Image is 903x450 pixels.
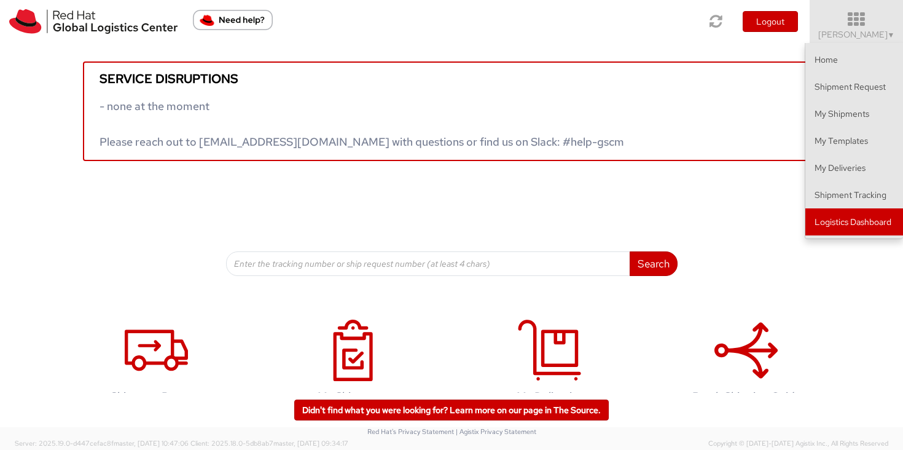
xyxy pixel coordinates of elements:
[367,427,454,436] a: Red Hat's Privacy Statement
[805,73,903,100] a: Shipment Request
[100,72,803,85] h5: Service disruptions
[77,390,236,403] h4: Shipment Request
[456,427,536,436] a: | Agistix Privacy Statement
[630,251,678,276] button: Search
[114,439,189,448] span: master, [DATE] 10:47:06
[226,251,630,276] input: Enter the tracking number or ship request number (at least 4 chars)
[274,390,432,403] h4: My Shipments
[458,307,642,422] a: My Deliveries
[190,439,348,448] span: Client: 2025.18.0-5db8ab7
[805,208,903,235] a: Logistics Dashboard
[64,307,249,422] a: Shipment Request
[9,9,178,34] img: rh-logistics-00dfa346123c4ec078e1.svg
[471,390,629,403] h4: My Deliveries
[805,154,903,181] a: My Deliveries
[261,307,445,422] a: My Shipments
[818,29,895,40] span: [PERSON_NAME]
[15,439,189,448] span: Server: 2025.19.0-d447cefac8f
[743,11,798,32] button: Logout
[805,181,903,208] a: Shipment Tracking
[294,400,609,420] a: Didn't find what you were looking for? Learn more on our page in The Source.
[654,307,838,422] a: Batch Shipping Guide
[708,439,888,449] span: Copyright © [DATE]-[DATE] Agistix Inc., All Rights Reserved
[667,390,826,403] h4: Batch Shipping Guide
[193,10,273,30] button: Need help?
[888,30,895,40] span: ▼
[805,127,903,154] a: My Templates
[805,46,903,73] a: Home
[100,99,624,149] span: - none at the moment Please reach out to [EMAIL_ADDRESS][DOMAIN_NAME] with questions or find us o...
[83,61,820,161] a: Service disruptions - none at the moment Please reach out to [EMAIL_ADDRESS][DOMAIN_NAME] with qu...
[805,100,903,127] a: My Shipments
[273,439,348,448] span: master, [DATE] 09:34:17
